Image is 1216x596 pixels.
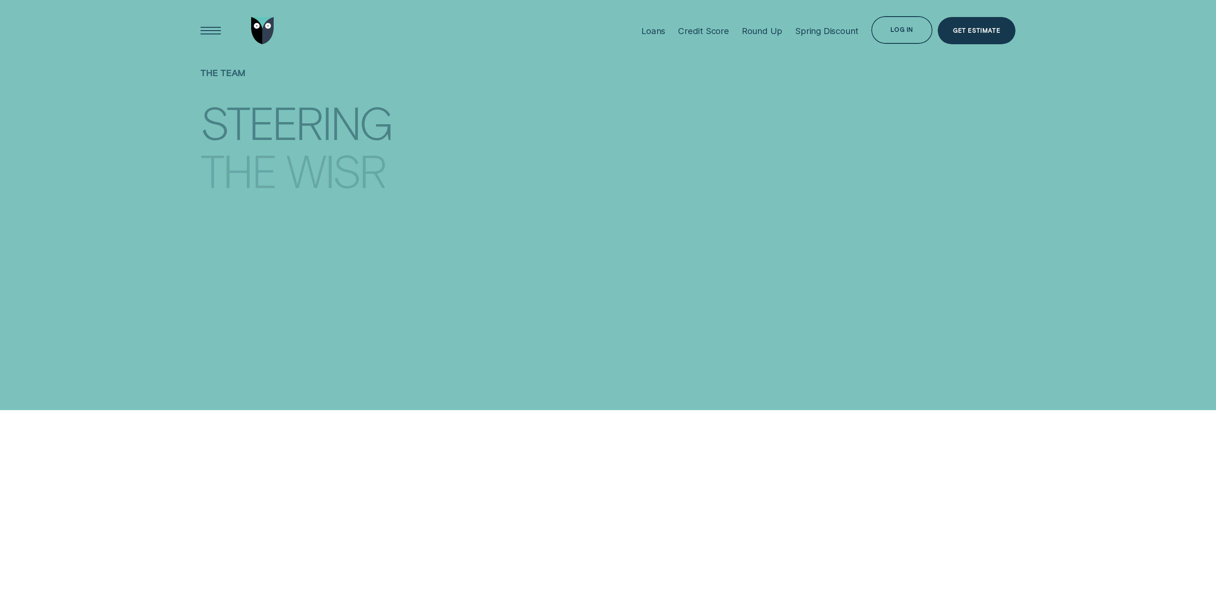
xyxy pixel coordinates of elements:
[795,26,858,36] div: Spring Discount
[938,17,1016,45] a: Get Estimate
[678,26,729,36] div: Credit Score
[197,17,225,45] button: Open Menu
[641,26,665,36] div: Loans
[251,17,274,45] img: Wisr
[742,26,782,36] div: Round Up
[871,16,933,44] button: Log in
[286,148,385,191] div: Wisr
[200,67,466,95] h1: The Team
[200,100,392,143] div: Steering
[200,89,466,217] h4: Steering the Wisr vision
[200,148,276,191] div: the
